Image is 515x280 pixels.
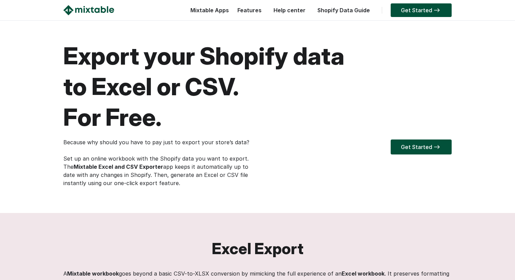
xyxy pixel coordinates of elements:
[63,213,452,264] h2: Excel Export
[342,270,385,277] strong: Excel workbook
[432,8,441,12] img: arrow-right.svg
[67,270,119,277] strong: Mixtable workbook
[63,41,452,133] h1: Export your Shopify data to Excel or CSV. For Free.
[63,5,114,15] img: Mixtable logo
[391,3,452,17] a: Get Started
[270,7,309,14] a: Help center
[391,139,452,154] a: Get Started
[314,7,373,14] a: Shopify Data Guide
[234,7,265,14] a: Features
[74,163,163,170] strong: Mixtable Excel and CSV Exporter
[432,145,441,149] img: arrow-right.svg
[187,5,229,19] div: Mixtable Apps
[63,138,257,187] p: Because why should you have to pay just to export your store’s data? Set up an online workbook wi...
